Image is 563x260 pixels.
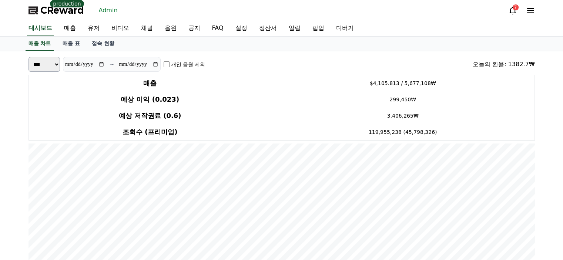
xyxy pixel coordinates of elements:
a: 7 [508,6,517,15]
a: 매출 차트 [26,37,54,51]
a: 디버거 [330,21,360,36]
a: 음원 [159,21,182,36]
h4: 매출 [32,78,268,88]
a: 공지 [182,21,206,36]
h4: 조회수 (프리미엄) [32,127,268,137]
a: 채널 [135,21,159,36]
td: $4,105.813 / 5,677,108₩ [271,75,534,92]
a: 유저 [82,21,105,36]
span: Settings [110,219,128,224]
a: 정산서 [253,21,283,36]
span: CReward [40,4,84,16]
a: 설정 [229,21,253,36]
a: 접속 현황 [86,37,120,51]
a: CReward [29,4,84,16]
span: Messages [61,219,83,225]
a: Admin [96,4,121,16]
h4: 예상 이익 (0.023) [32,94,268,105]
a: Messages [49,207,95,226]
div: 7 [513,4,519,10]
a: 알림 [283,21,306,36]
label: 개인 음원 제외 [171,61,205,68]
span: Home [19,219,32,224]
td: 3,406,265₩ [271,108,534,124]
a: Settings [95,207,142,226]
td: 119,955,238 (45,798,326) [271,124,534,141]
div: 오늘의 환율: 1382.7₩ [473,60,534,69]
h4: 예상 저작권료 (0.6) [32,111,268,121]
a: 팝업 [306,21,330,36]
a: 매출 [58,21,82,36]
a: FAQ [206,21,229,36]
a: 매출 표 [57,37,86,51]
td: 299,450₩ [271,91,534,108]
a: Home [2,207,49,226]
p: ~ [109,60,114,69]
a: 비디오 [105,21,135,36]
a: 대시보드 [27,21,54,36]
